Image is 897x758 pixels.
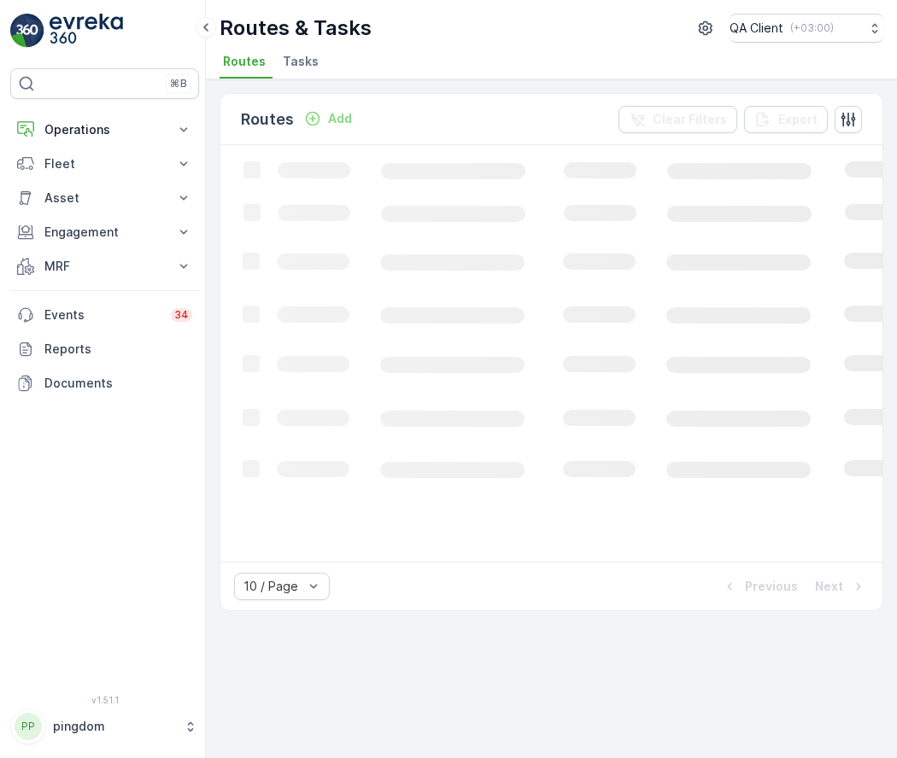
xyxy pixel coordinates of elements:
[745,578,798,595] p: Previous
[10,215,199,249] button: Engagement
[10,181,199,215] button: Asset
[241,108,294,131] p: Routes
[223,53,266,70] span: Routes
[730,14,883,43] button: QA Client(+03:00)
[813,576,869,597] button: Next
[719,576,800,597] button: Previous
[44,306,161,324] p: Events
[220,15,372,42] p: Routes & Tasks
[10,249,199,283] button: MRF
[44,189,165,207] p: Asset
[790,21,834,35] p: ( +03:00 )
[44,375,192,392] p: Documents
[44,224,165,241] p: Engagement
[815,578,843,595] p: Next
[44,121,165,138] p: Operations
[53,718,175,735] p: pingdom
[44,258,165,275] p: MRF
[619,106,737,133] button: Clear Filters
[328,110,352,127] p: Add
[10,14,44,48] img: logo
[297,108,359,129] button: Add
[778,111,818,128] p: Export
[44,341,192,358] p: Reports
[10,366,199,400] a: Documents
[10,332,199,366] a: Reports
[653,111,727,128] p: Clear Filters
[10,695,199,705] span: v 1.51.1
[744,106,828,133] button: Export
[174,308,189,322] p: 34
[15,713,42,740] div: PP
[10,113,199,147] button: Operations
[10,708,199,744] button: PPpingdom
[44,155,165,172] p: Fleet
[10,147,199,181] button: Fleet
[283,53,319,70] span: Tasks
[10,298,199,332] a: Events34
[50,14,123,48] img: logo_light-DOdMpM7g.png
[730,20,783,37] p: QA Client
[170,77,187,90] p: ⌘B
